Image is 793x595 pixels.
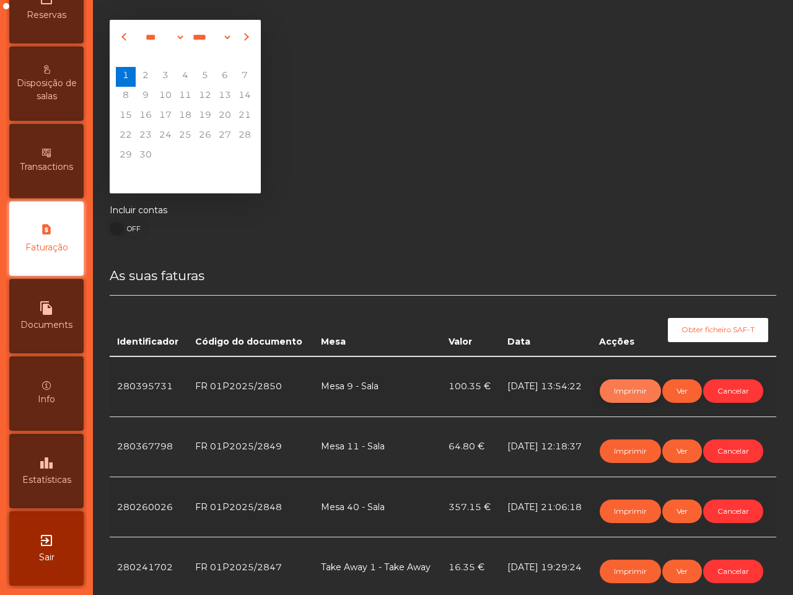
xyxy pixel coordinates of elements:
[235,87,255,107] div: Sunday, September 14, 2025
[195,166,215,186] div: Friday, October 10, 2025
[136,87,156,107] div: Tuesday, September 9, 2025
[235,126,255,146] span: 28
[235,126,255,146] div: Sunday, September 28, 2025
[662,500,702,523] button: Ver
[195,126,215,146] span: 26
[195,107,215,126] span: 19
[116,146,136,166] div: Monday, September 29, 2025
[136,107,156,126] span: 16
[175,126,195,146] div: Thursday, September 25, 2025
[116,166,136,186] div: Monday, October 6, 2025
[500,416,592,477] td: [DATE] 12:18:37
[175,126,195,146] span: 25
[600,379,661,403] button: Imprimir
[156,146,175,166] div: Wednesday, October 1, 2025
[188,296,313,356] th: Código do documento
[235,146,255,166] div: Sunday, October 5, 2025
[313,356,442,417] td: Mesa 9 - Sala
[136,126,156,146] span: 23
[215,126,235,146] span: 27
[175,67,195,87] div: Thursday, September 4, 2025
[136,146,156,166] div: Tuesday, September 30, 2025
[116,87,136,107] span: 8
[600,439,661,463] button: Imprimir
[116,87,136,107] div: Monday, September 8, 2025
[500,477,592,537] td: [DATE] 21:06:18
[136,47,156,67] div: Tu
[215,107,235,126] span: 20
[20,161,73,174] span: Transactions
[156,107,175,126] span: 17
[195,107,215,126] div: Friday, September 19, 2025
[600,560,661,583] button: Imprimir
[116,126,136,146] div: Monday, September 22, 2025
[175,166,195,186] div: Thursday, October 9, 2025
[703,500,763,523] button: Cancelar
[116,107,136,126] span: 15
[215,146,235,166] div: Saturday, October 4, 2025
[110,356,188,417] td: 280395731
[39,533,54,548] i: exit_to_app
[110,477,188,537] td: 280260026
[116,146,136,166] span: 29
[175,146,195,166] div: Thursday, October 2, 2025
[195,87,215,107] div: Friday, September 12, 2025
[156,126,175,146] div: Wednesday, September 24, 2025
[703,379,763,403] button: Cancelar
[195,87,215,107] span: 12
[600,500,661,523] button: Imprimir
[215,107,235,126] div: Saturday, September 20, 2025
[136,126,156,146] div: Tuesday, September 23, 2025
[592,296,647,356] th: Acções
[235,67,255,87] div: Sunday, September 7, 2025
[156,67,175,87] span: 3
[215,166,235,186] div: Saturday, October 11, 2025
[116,67,136,87] span: 1
[195,67,215,87] span: 5
[441,477,500,537] td: 357.15 €
[235,67,255,87] span: 7
[156,126,175,146] span: 24
[215,87,235,107] div: Saturday, September 13, 2025
[195,126,215,146] div: Friday, September 26, 2025
[12,77,81,103] span: Disposição de salas
[215,87,235,107] span: 13
[215,47,235,67] div: Sa
[215,67,235,87] div: Saturday, September 6, 2025
[156,47,175,67] div: We
[441,416,500,477] td: 64.80 €
[239,27,252,47] button: Next month
[441,356,500,417] td: 100.35 €
[188,477,313,537] td: FR 01P2025/2848
[156,166,175,186] div: Wednesday, October 8, 2025
[235,107,255,126] span: 21
[156,67,175,87] div: Wednesday, September 3, 2025
[313,416,442,477] td: Mesa 11 - Sala
[175,107,195,126] div: Thursday, September 18, 2025
[116,222,147,236] span: OFF
[22,474,71,487] span: Estatísticas
[703,439,763,463] button: Cancelar
[235,47,255,67] div: Su
[195,47,215,67] div: Fr
[110,296,188,356] th: Identificador
[136,67,156,87] div: Tuesday, September 2, 2025
[188,416,313,477] td: FR 01P2025/2849
[195,146,215,166] div: Friday, October 3, 2025
[175,67,195,87] span: 4
[38,393,55,406] span: Info
[156,87,175,107] div: Wednesday, September 10, 2025
[138,28,185,46] select: Select month
[500,356,592,417] td: [DATE] 13:54:22
[116,67,136,87] div: Monday, September 1, 2025
[39,551,55,564] span: Sair
[441,296,500,356] th: Valor
[235,107,255,126] div: Sunday, September 21, 2025
[185,28,232,46] select: Select year
[500,296,592,356] th: Data
[156,107,175,126] div: Wednesday, September 17, 2025
[175,107,195,126] span: 18
[39,301,54,315] i: file_copy
[662,379,702,403] button: Ver
[175,47,195,67] div: Th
